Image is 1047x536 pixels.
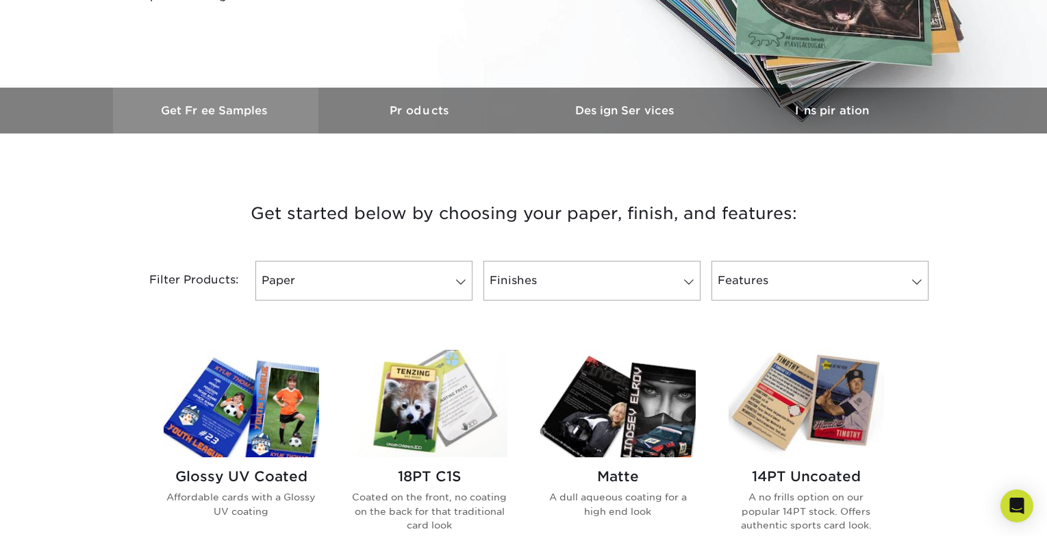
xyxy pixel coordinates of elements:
[524,88,729,133] a: Design Services
[113,88,318,133] a: Get Free Samples
[729,104,935,117] h3: Inspiration
[1000,489,1033,522] div: Open Intercom Messenger
[540,490,696,518] p: A dull aqueous coating for a high end look
[483,261,701,301] a: Finishes
[113,261,250,301] div: Filter Products:
[318,104,524,117] h3: Products
[255,261,472,301] a: Paper
[729,88,935,133] a: Inspiration
[540,468,696,485] h2: Matte
[123,183,924,244] h3: Get started below by choosing your paper, finish, and features:
[352,350,507,457] img: 18PT C1S Trading Cards
[164,350,319,457] img: Glossy UV Coated Trading Cards
[3,494,116,531] iframe: Google Customer Reviews
[540,350,696,457] img: Matte Trading Cards
[524,104,729,117] h3: Design Services
[318,88,524,133] a: Products
[729,350,884,457] img: 14PT Uncoated Trading Cards
[164,490,319,518] p: Affordable cards with a Glossy UV coating
[352,468,507,485] h2: 18PT C1S
[711,261,929,301] a: Features
[729,490,884,532] p: A no frills option on our popular 14PT stock. Offers authentic sports card look.
[113,104,318,117] h3: Get Free Samples
[352,490,507,532] p: Coated on the front, no coating on the back for that traditional card look
[164,468,319,485] h2: Glossy UV Coated
[729,468,884,485] h2: 14PT Uncoated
